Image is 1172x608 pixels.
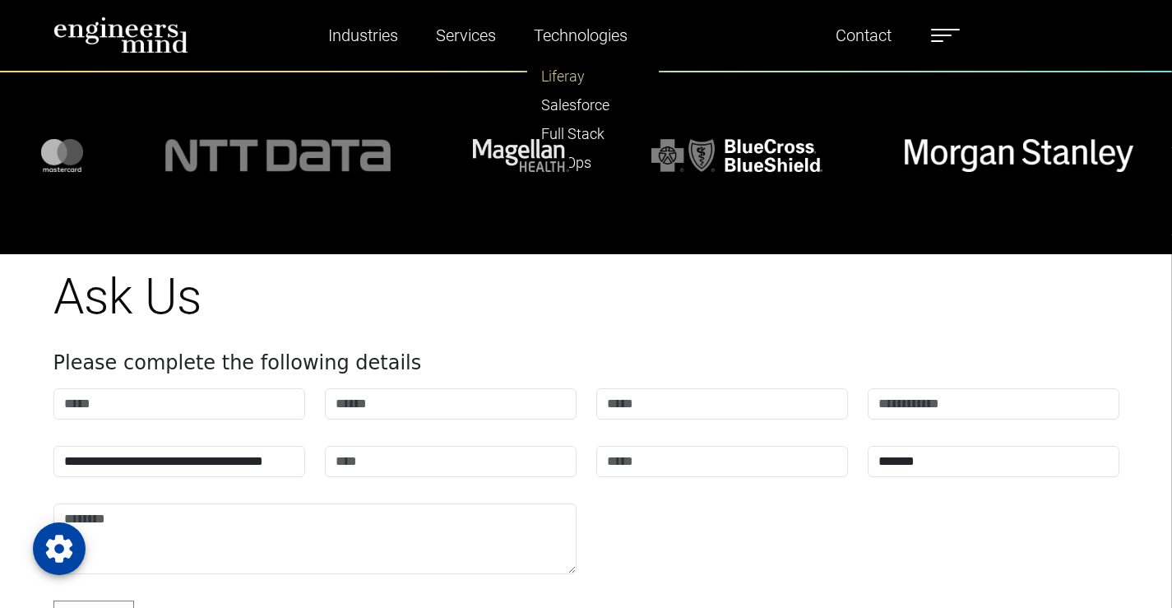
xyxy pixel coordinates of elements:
[53,351,1119,375] h4: Please complete the following details
[165,139,390,172] img: logo
[528,91,658,119] a: Salesforce
[53,16,189,53] img: logo
[41,139,83,172] img: logo
[596,504,846,568] iframe: reCAPTCHA
[429,16,503,54] a: Services
[322,16,405,54] a: Industries
[527,16,634,54] a: Technologies
[528,62,658,91] a: Liferay
[53,267,1119,327] h1: Ask Us
[829,16,898,54] a: Contact
[528,119,658,148] a: Full Stack
[527,54,659,184] ul: Industries
[905,139,1133,172] img: logo
[651,139,822,172] img: logo
[473,139,569,172] img: logo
